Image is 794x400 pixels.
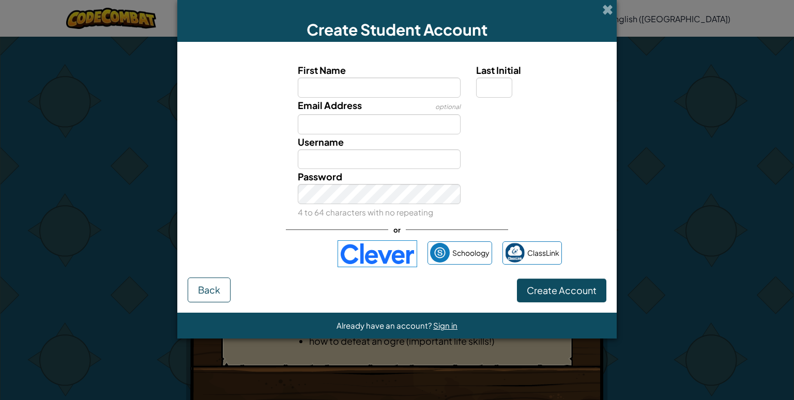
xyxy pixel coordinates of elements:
button: Back [188,278,231,302]
span: optional [435,103,461,111]
button: Create Account [517,279,606,302]
span: Email Address [298,99,362,111]
span: Back [198,284,220,296]
a: Sign in [433,320,457,330]
span: Last Initial [476,64,521,76]
span: ClassLink [527,245,559,260]
small: 4 to 64 characters with no repeating [298,207,433,217]
img: schoology.png [430,243,450,263]
span: Schoology [452,245,490,260]
span: Already have an account? [337,320,433,330]
span: Username [298,136,344,148]
span: Create Student Account [307,20,487,39]
span: Create Account [527,284,597,296]
img: classlink-logo-small.png [505,243,525,263]
span: or [388,222,406,237]
iframe: Sign in with Google Button [227,242,332,265]
img: clever-logo-blue.png [338,240,417,267]
span: First Name [298,64,346,76]
span: Password [298,171,342,182]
